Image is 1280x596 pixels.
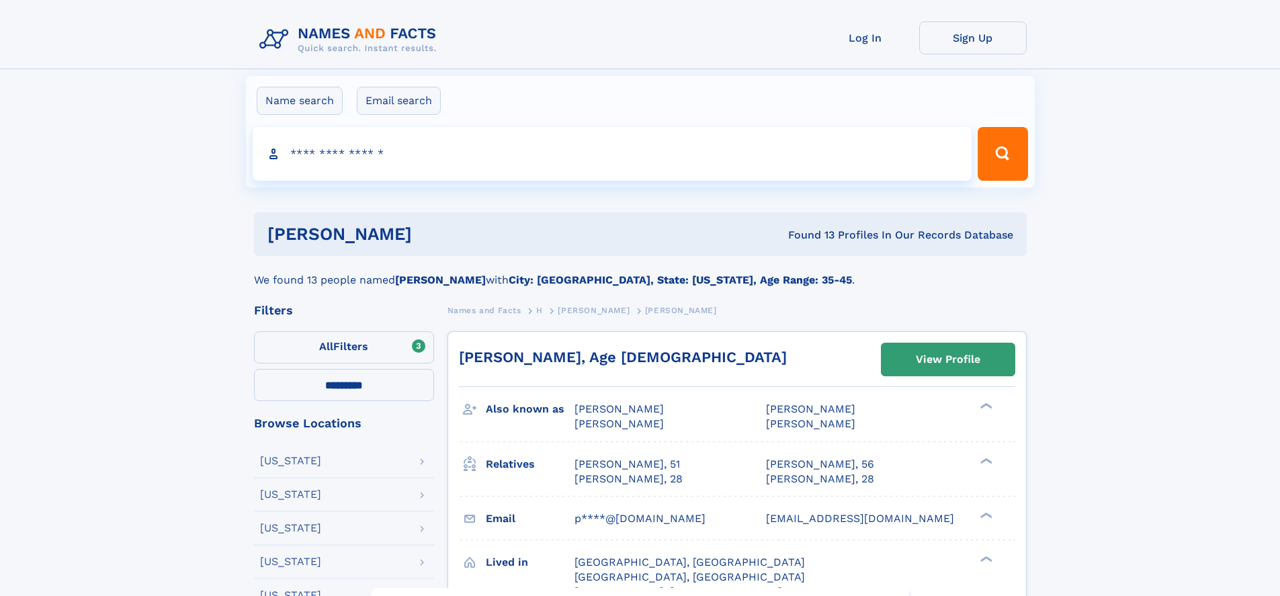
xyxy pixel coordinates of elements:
[267,226,600,243] h1: [PERSON_NAME]
[574,570,805,583] span: [GEOGRAPHIC_DATA], [GEOGRAPHIC_DATA]
[536,306,543,315] span: H
[254,331,434,364] label: Filters
[254,304,434,316] div: Filters
[254,22,447,58] img: Logo Names and Facts
[558,306,630,315] span: [PERSON_NAME]
[257,87,343,115] label: Name search
[486,551,574,574] h3: Lived in
[260,523,321,534] div: [US_STATE]
[882,343,1015,376] a: View Profile
[977,456,993,465] div: ❯
[766,472,874,486] a: [PERSON_NAME], 28
[645,306,717,315] span: [PERSON_NAME]
[916,344,980,375] div: View Profile
[486,507,574,530] h3: Email
[254,417,434,429] div: Browse Locations
[486,453,574,476] h3: Relatives
[395,273,486,286] b: [PERSON_NAME]
[574,402,664,415] span: [PERSON_NAME]
[319,340,333,353] span: All
[919,22,1027,54] a: Sign Up
[558,302,630,318] a: [PERSON_NAME]
[536,302,543,318] a: H
[812,22,919,54] a: Log In
[260,456,321,466] div: [US_STATE]
[447,302,521,318] a: Names and Facts
[574,457,680,472] a: [PERSON_NAME], 51
[766,512,954,525] span: [EMAIL_ADDRESS][DOMAIN_NAME]
[357,87,441,115] label: Email search
[509,273,852,286] b: City: [GEOGRAPHIC_DATA], State: [US_STATE], Age Range: 35-45
[766,402,855,415] span: [PERSON_NAME]
[978,127,1027,181] button: Search Button
[766,417,855,430] span: [PERSON_NAME]
[254,256,1027,288] div: We found 13 people named with .
[600,228,1013,243] div: Found 13 Profiles In Our Records Database
[486,398,574,421] h3: Also known as
[977,511,993,519] div: ❯
[260,556,321,567] div: [US_STATE]
[574,556,805,568] span: [GEOGRAPHIC_DATA], [GEOGRAPHIC_DATA]
[459,349,787,366] a: [PERSON_NAME], Age [DEMOGRAPHIC_DATA]
[977,402,993,411] div: ❯
[977,554,993,563] div: ❯
[766,457,874,472] a: [PERSON_NAME], 56
[574,472,683,486] a: [PERSON_NAME], 28
[260,489,321,500] div: [US_STATE]
[574,417,664,430] span: [PERSON_NAME]
[253,127,972,181] input: search input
